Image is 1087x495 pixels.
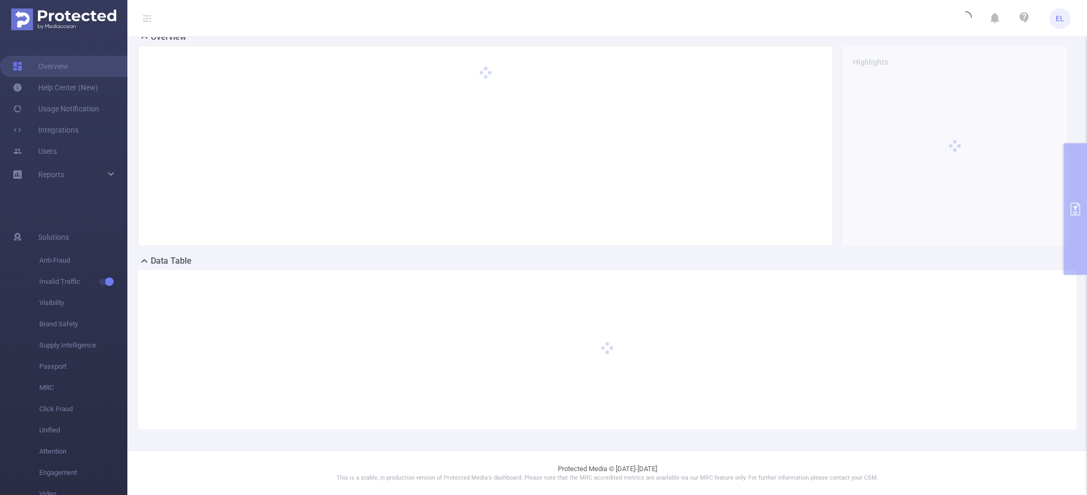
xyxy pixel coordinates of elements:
[39,398,127,420] span: Click Fraud
[39,420,127,441] span: Unified
[11,8,116,30] img: Protected Media
[154,474,1060,483] p: This is a stable, in production version of Protected Media's dashboard. Please note that the MRC ...
[39,314,127,335] span: Brand Safety
[39,250,127,271] span: Anti-Fraud
[13,77,98,98] a: Help Center (New)
[39,271,127,292] span: Invalid Traffic
[13,119,79,141] a: Integrations
[39,462,127,483] span: Engagement
[39,335,127,356] span: Supply Intelligence
[1056,8,1064,29] span: EL
[39,292,127,314] span: Visibility
[38,227,69,248] span: Solutions
[39,441,127,462] span: Attention
[13,98,99,119] a: Usage Notification
[13,56,68,77] a: Overview
[39,356,127,377] span: Passport
[39,377,127,398] span: MRC
[38,164,64,185] a: Reports
[151,31,186,44] h2: Overview
[38,170,64,179] span: Reports
[151,255,192,267] h2: Data Table
[959,11,972,26] i: icon: loading
[13,141,57,162] a: Users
